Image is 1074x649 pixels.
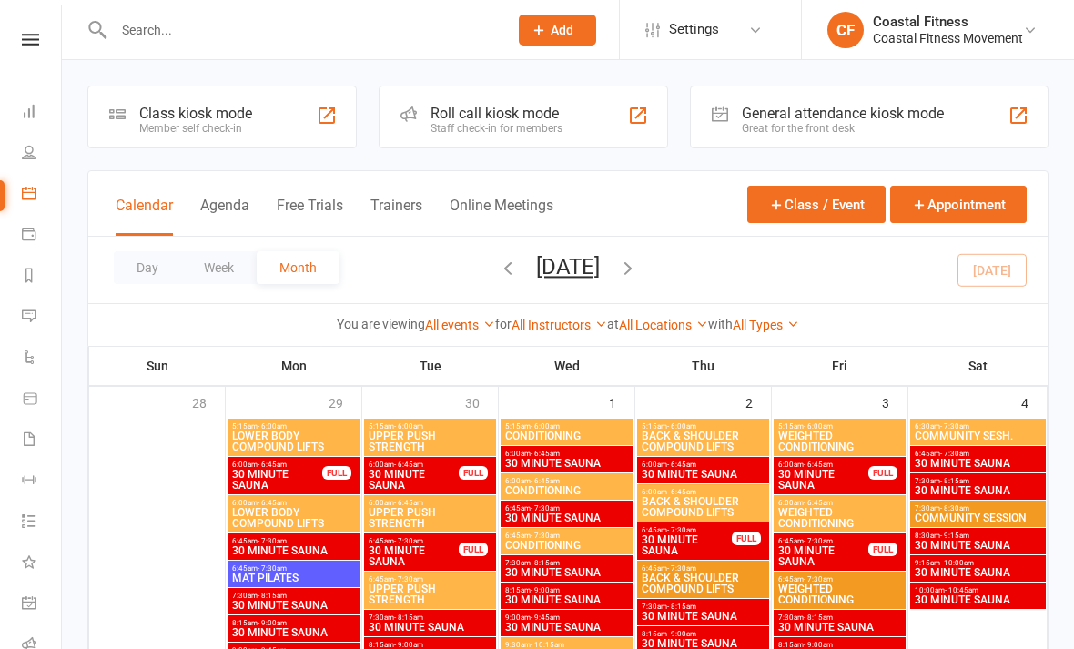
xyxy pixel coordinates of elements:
span: - 6:45am [531,450,560,458]
span: 30 MINUTE SAUNA [777,469,869,491]
a: Dashboard [22,93,63,134]
span: 5:15am [231,422,356,431]
span: 8:15am [641,630,765,638]
span: 6:45am [777,575,902,583]
span: 6:45am [777,537,869,545]
span: 30 MINUTE SAUNA [641,611,765,622]
span: 8:15am [368,641,492,649]
span: - 8:15am [258,592,287,600]
a: All Locations [619,318,708,332]
span: 10:00am [914,586,1042,594]
strong: with [708,317,733,331]
a: Calendar [22,175,63,216]
span: 6:45am [231,564,356,573]
th: Thu [635,347,772,385]
strong: at [607,317,619,331]
span: - 7:30am [940,450,969,458]
button: Agenda [200,197,249,236]
span: 6:00am [641,461,765,469]
a: General attendance kiosk mode [22,584,63,625]
span: 6:00am [368,499,492,507]
span: - 7:30am [394,537,423,545]
span: - 7:30am [940,422,969,431]
span: - 8:15am [804,614,833,622]
span: 30 MINUTE SAUNA [914,594,1042,605]
div: FULL [322,466,351,480]
span: - 6:00am [531,422,560,431]
span: - 7:30am [531,532,560,540]
span: BACK & SHOULDER COMPOUND LIFTS [641,496,765,518]
div: 28 [192,387,225,417]
span: - 6:45am [667,488,696,496]
span: 6:45am [641,526,733,534]
span: 30 MINUTE SAUNA [504,622,629,633]
span: 6:00am [504,477,629,485]
span: - 7:30am [531,504,560,512]
a: All Instructors [512,318,607,332]
span: CONDITIONING [504,431,629,441]
span: 30 MINUTE SAUNA [641,638,765,649]
span: UPPER PUSH STRENGTH [368,583,492,605]
span: 30 MINUTE SAUNA [914,567,1042,578]
button: Calendar [116,197,173,236]
span: Add [551,23,573,37]
span: - 6:45am [394,461,423,469]
span: 30 MINUTE SAUNA [231,627,356,638]
div: Member self check-in [139,122,252,135]
span: UPPER PUSH STRENGTH [368,431,492,452]
span: WEIGHTED CONDITIONING [777,431,902,452]
span: 8:15am [504,586,629,594]
span: - 8:30am [940,504,969,512]
span: - 6:00am [804,422,833,431]
div: Coastal Fitness Movement [873,30,1023,46]
span: - 6:00am [394,422,423,431]
span: 5:15am [777,422,902,431]
button: Add [519,15,596,46]
button: Free Trials [277,197,343,236]
input: Search... [108,17,495,43]
span: BACK & SHOULDER COMPOUND LIFTS [641,431,765,452]
span: - 6:45am [258,499,287,507]
span: LOWER BODY COMPOUND LIFTS [231,431,356,452]
span: - 7:30am [804,575,833,583]
div: 2 [745,387,771,417]
strong: for [495,317,512,331]
span: - 6:45am [667,461,696,469]
span: 5:15am [504,422,629,431]
div: FULL [732,532,761,545]
span: CONDITIONING [504,485,629,496]
span: - 10:15am [531,641,564,649]
span: - 9:00am [394,641,423,649]
a: Reports [22,257,63,298]
span: - 8:15am [531,559,560,567]
button: Day [114,251,181,284]
span: 6:00am [504,450,629,458]
span: - 6:45am [394,499,423,507]
a: All events [425,318,495,332]
span: - 8:15am [940,477,969,485]
span: 30 MINUTE SAUNA [641,469,765,480]
span: 9:30am [504,641,629,649]
span: - 6:00am [667,422,696,431]
span: 30 MINUTE SAUNA [641,534,733,556]
span: COMMUNITY SESH. [914,431,1042,441]
button: Class / Event [747,186,886,223]
span: 6:00am [641,488,765,496]
span: 30 MINUTE SAUNA [504,512,629,523]
span: 6:45am [641,564,765,573]
button: Trainers [370,197,422,236]
span: - 7:30am [394,575,423,583]
span: 7:30am [777,614,902,622]
div: General attendance kiosk mode [742,105,944,122]
div: Great for the front desk [742,122,944,135]
span: - 9:45am [531,614,560,622]
span: 6:45am [231,537,356,545]
span: 6:00am [777,461,869,469]
span: 30 MINUTE SAUNA [504,458,629,469]
span: 30 MINUTE SAUNA [914,540,1042,551]
span: 30 MINUTE SAUNA [231,545,356,556]
span: 6:00am [231,499,356,507]
div: Staff check-in for members [431,122,562,135]
button: Appointment [890,186,1027,223]
span: - 6:45am [804,499,833,507]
